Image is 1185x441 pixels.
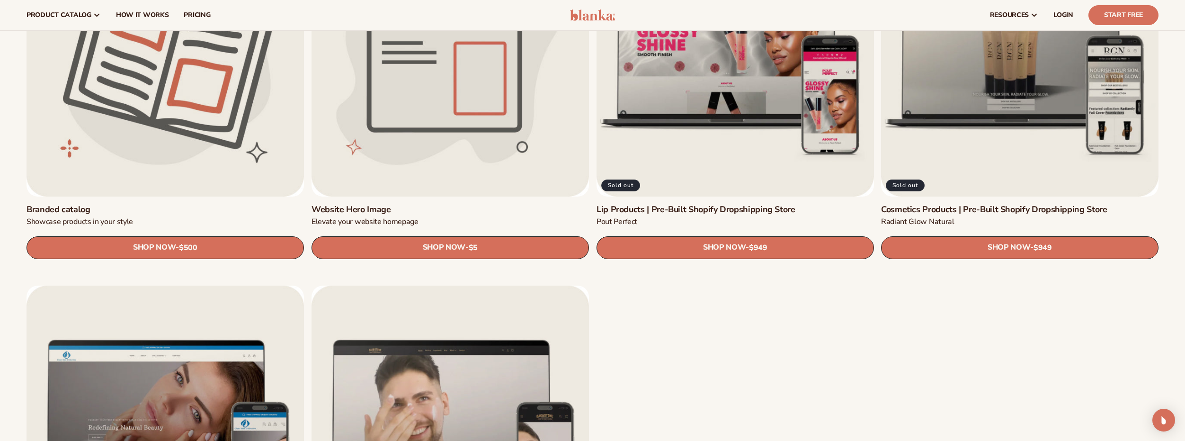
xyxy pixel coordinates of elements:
span: SHOP NOW [703,243,745,252]
span: SHOP NOW [422,243,465,252]
span: product catalog [27,11,91,19]
span: pricing [184,11,210,19]
span: $500 [179,243,197,252]
a: SHOP NOW- $5 [312,236,589,259]
div: Open Intercom Messenger [1152,409,1175,432]
a: Website Hero Image [312,204,589,215]
span: SHOP NOW [133,243,176,252]
span: How It Works [116,11,169,19]
a: Lip Products | Pre-Built Shopify Dropshipping Store [597,204,874,215]
a: Cosmetics Products | Pre-Built Shopify Dropshipping Store [881,204,1158,215]
span: $949 [1034,243,1052,252]
a: Branded catalog [27,204,304,215]
span: SHOP NOW [988,243,1030,252]
a: SHOP NOW- $949 [597,236,874,259]
span: $5 [469,243,478,252]
img: logo [570,9,615,21]
span: resources [990,11,1029,19]
span: $949 [749,243,767,252]
a: SHOP NOW- $500 [27,236,304,259]
a: SHOP NOW- $949 [881,236,1158,259]
a: Start Free [1088,5,1158,25]
span: LOGIN [1053,11,1073,19]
